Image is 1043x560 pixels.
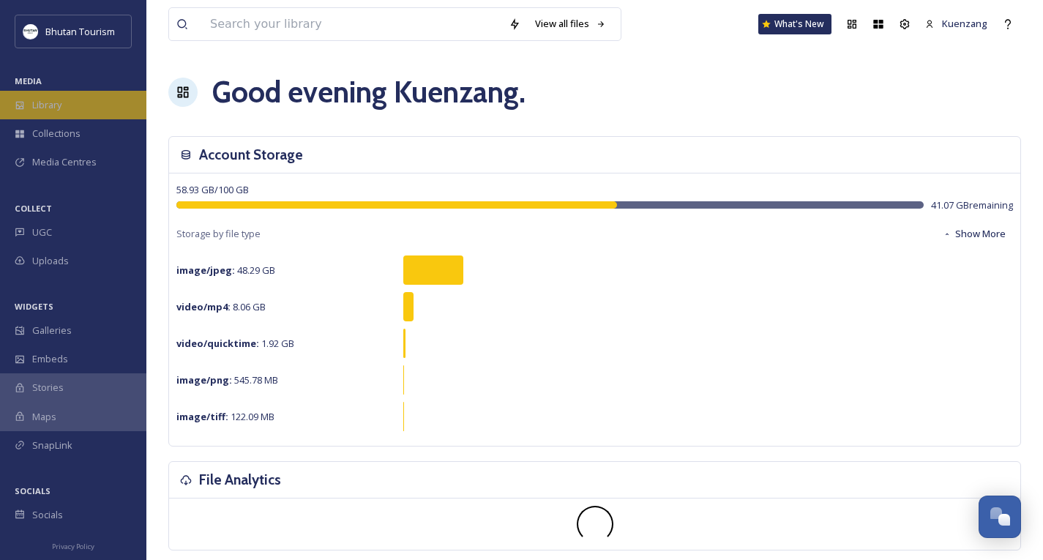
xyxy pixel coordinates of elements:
span: Maps [32,410,56,424]
span: SnapLink [32,438,72,452]
span: Uploads [32,254,69,268]
span: Media Centres [32,155,97,169]
img: BT_Logo_BB_Lockup_CMYK_High%2520Res.jpg [23,24,38,39]
a: View all files [528,10,613,38]
button: Open Chat [979,496,1021,538]
span: SOCIALS [15,485,51,496]
h3: Account Storage [199,144,303,165]
span: 58.93 GB / 100 GB [176,183,249,196]
span: Storage by file type [176,227,261,241]
button: Show More [935,220,1013,248]
input: Search your library [203,8,501,40]
span: UGC [32,225,52,239]
span: 41.07 GB remaining [931,198,1013,212]
span: 1.92 GB [176,337,294,350]
span: 8.06 GB [176,300,266,313]
h1: Good evening Kuenzang . [212,70,526,114]
span: Collections [32,127,81,141]
span: MEDIA [15,75,42,86]
span: Socials [32,508,63,522]
a: What's New [758,14,831,34]
span: Bhutan Tourism [45,25,115,38]
strong: video/quicktime : [176,337,259,350]
span: 122.09 MB [176,410,274,423]
span: Stories [32,381,64,395]
h3: File Analytics [199,469,281,490]
strong: image/png : [176,373,232,387]
a: Privacy Policy [52,537,94,554]
span: COLLECT [15,203,52,214]
a: Kuenzang [918,10,995,38]
span: Kuenzang [942,17,987,30]
span: 48.29 GB [176,264,275,277]
strong: image/tiff : [176,410,228,423]
span: 545.78 MB [176,373,278,387]
span: Galleries [32,324,72,337]
span: WIDGETS [15,301,53,312]
strong: video/mp4 : [176,300,231,313]
span: Library [32,98,61,112]
strong: image/jpeg : [176,264,235,277]
span: Embeds [32,352,68,366]
span: Privacy Policy [52,542,94,551]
